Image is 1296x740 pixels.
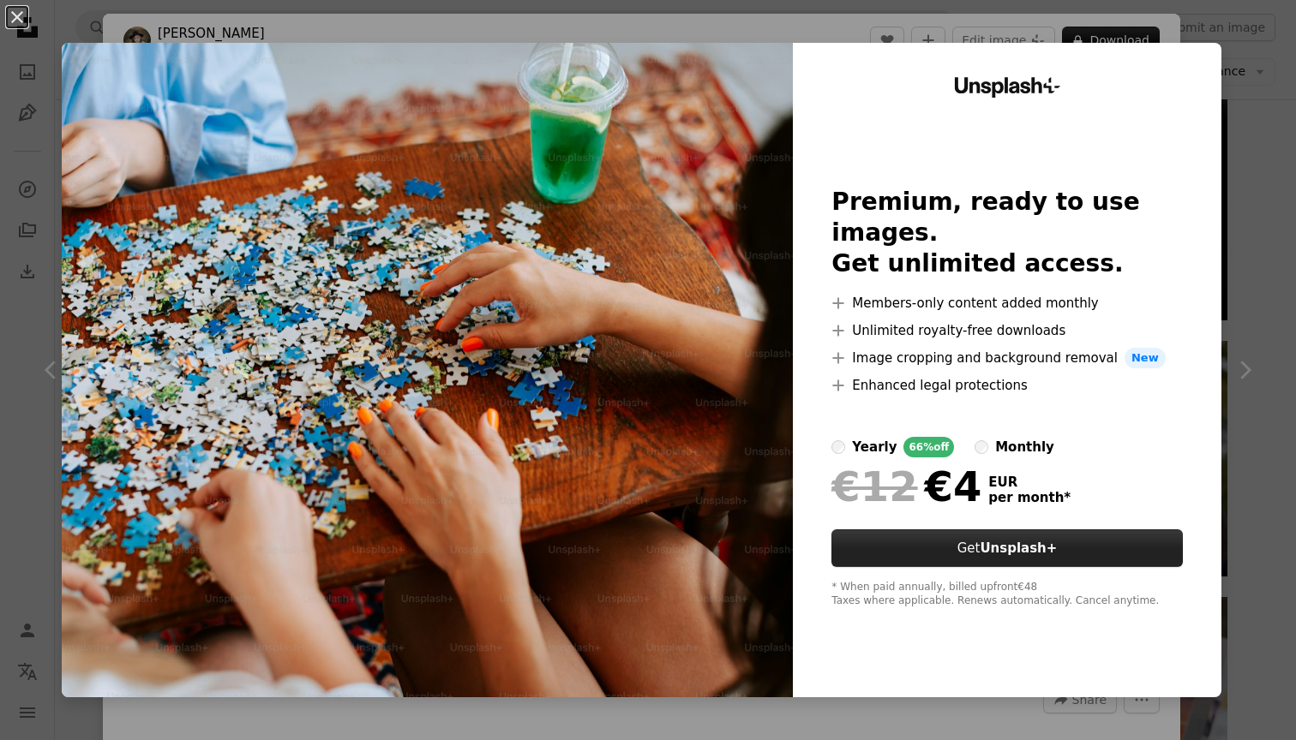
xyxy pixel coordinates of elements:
[903,437,954,457] div: 66% off
[980,540,1057,556] strong: Unsplash+
[831,440,845,454] input: yearly66%off
[988,474,1071,490] span: EUR
[975,440,988,454] input: monthly
[831,293,1182,313] li: Members-only content added monthly
[831,187,1182,279] h2: Premium, ready to use images. Get unlimited access.
[831,348,1182,368] li: Image cropping and background removal
[831,464,917,509] span: €12
[995,437,1054,457] div: monthly
[852,437,897,457] div: yearly
[831,529,1182,567] button: GetUnsplash+
[831,581,1182,608] div: * When paid annually, billed upfront €48 Taxes where applicable. Renews automatically. Cancel any...
[831,464,981,509] div: €4
[831,320,1182,341] li: Unlimited royalty-free downloads
[831,375,1182,396] li: Enhanced legal protections
[988,490,1071,505] span: per month *
[1125,348,1166,368] span: New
